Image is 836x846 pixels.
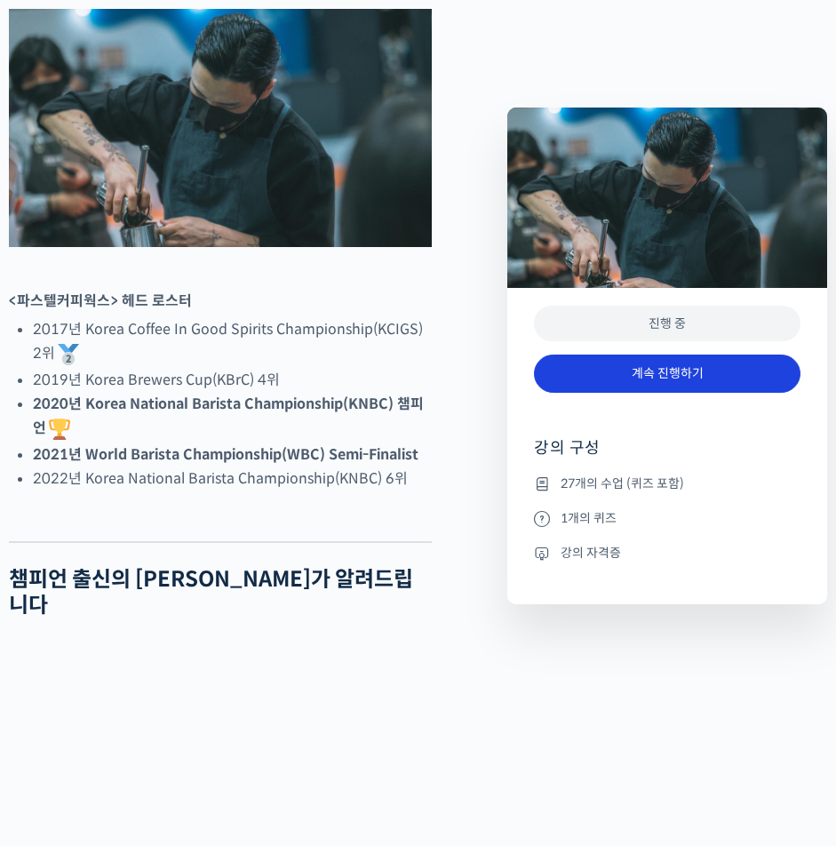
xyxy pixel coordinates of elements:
li: 강의 자격증 [534,542,800,563]
img: 🏆 [49,419,70,440]
a: 계속 진행하기 [534,355,800,393]
strong: <파스텔커피웍스> 헤드 로스터 [9,291,192,310]
span: 대화 [163,591,184,605]
h4: 강의 구성 [534,437,800,473]
strong: 2021년 World Barista Championship(WBC) Semi-Finalist [33,445,418,464]
li: 2022년 Korea National Barista Championship(KNBC) 6위 [33,467,432,491]
strong: 2020년 Korea National Barista Championship(KNBC) 챔피언 [33,395,424,437]
span: 설정 [275,590,296,604]
li: 27개의 수업 (퀴즈 포함) [534,473,800,494]
img: 🥈 [58,344,79,365]
li: 1개의 퀴즈 [534,507,800,529]
strong: 챔피언 출신의 [PERSON_NAME]가 알려드립니다 [9,566,413,619]
a: 홈 [5,563,117,608]
a: 대화 [117,563,229,608]
li: 2017년 Korea Coffee In Good Spirits Championship(KCIGS) 2위 [33,317,432,368]
div: 진행 중 [534,306,800,342]
a: 설정 [229,563,341,608]
li: 2019년 Korea Brewers Cup(KBrC) 4위 [33,368,432,392]
span: 홈 [56,590,67,604]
